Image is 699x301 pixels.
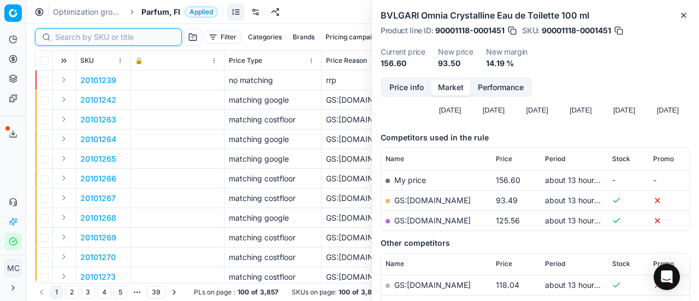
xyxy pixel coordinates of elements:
dt: Current price [381,48,425,56]
div: matching google [229,154,317,164]
h5: Competitors used in the rule [381,132,690,143]
span: Price Reason [326,56,367,65]
span: about 13 hours ago [545,175,614,185]
button: 20101242 [80,95,116,105]
span: SKU [80,56,94,65]
span: Applied [185,7,218,17]
button: Categories [244,31,286,44]
button: 3 [81,286,95,299]
strong: 3,857 [361,288,380,297]
a: GS:[DOMAIN_NAME] [394,280,471,290]
dd: 93.50 [438,58,473,69]
div: matching costfloor [229,173,317,184]
span: PLs on page [194,288,232,297]
div: GS:[DOMAIN_NAME] [326,154,393,164]
button: 20101267 [80,193,116,204]
button: 2 [65,286,79,299]
div: matching google [229,134,317,145]
a: GS:[DOMAIN_NAME] [394,196,471,205]
button: 20101263 [80,114,116,125]
button: 20101266 [80,173,116,184]
button: Market [431,80,471,96]
button: Filter [204,31,241,44]
button: 20101269 [80,232,116,243]
span: SKUs on page : [292,288,336,297]
button: Expand all [57,54,70,67]
button: 20101265 [80,154,116,164]
span: 93.49 [496,196,518,205]
strong: of [352,288,359,297]
text: [DATE] [613,106,635,114]
button: 4 [97,286,111,299]
span: Price Type [229,56,262,65]
span: Product line ID : [381,27,433,34]
text: [DATE] [657,106,679,114]
button: 1 [50,286,63,299]
span: Price [496,155,512,163]
span: about 13 hours ago [545,196,614,205]
span: Period [545,259,565,268]
input: Search by SKU or title [55,32,175,43]
button: Go to next page [168,286,181,299]
dt: New margin [486,48,528,56]
td: - [649,170,690,190]
div: matching costfloor [229,193,317,204]
div: : [194,288,279,297]
h2: BVLGARI Omnia Crystalline Eau de Toilette 100 ml [381,9,690,22]
button: 20101273 [80,272,116,282]
div: GS:[DOMAIN_NAME] [326,252,393,263]
button: 39 [147,286,165,299]
p: 20101239 [80,75,116,86]
button: Expand [57,191,70,204]
span: 90001118-0001451 [435,25,505,36]
td: - [608,170,649,190]
button: 20101268 [80,213,116,223]
span: Promo [653,259,674,268]
span: Promo [653,155,674,163]
div: GS:[DOMAIN_NAME] [326,173,393,184]
span: about 13 hours ago [545,216,614,225]
button: MC [4,259,22,277]
div: GS:[DOMAIN_NAME] [326,213,393,223]
div: matching costfloor [229,252,317,263]
span: MC [5,260,21,276]
button: 20101264 [80,134,116,145]
text: [DATE] [570,106,591,114]
div: GS:[DOMAIN_NAME] [326,272,393,282]
nav: breadcrumb [53,7,218,17]
dd: 156.60 [381,58,425,69]
span: about 13 hours ago [545,280,614,290]
div: GS:[DOMAIN_NAME] [326,193,393,204]
span: Parfum, FI [141,7,180,17]
span: 118.04 [496,280,519,290]
span: Parfum, FIApplied [141,7,218,17]
button: Brands [288,31,319,44]
div: rrp [326,75,393,86]
nav: pagination [35,285,181,300]
text: [DATE] [526,106,548,114]
span: My price [394,175,426,185]
button: Expand [57,93,70,106]
div: matching costfloor [229,272,317,282]
div: GS:[DOMAIN_NAME] [326,95,393,105]
div: GS:[DOMAIN_NAME] [326,134,393,145]
span: 156.60 [496,175,520,185]
a: Optimization groups [53,7,123,17]
button: Expand [57,250,70,263]
span: Stock [612,155,630,163]
div: no matching [229,75,317,86]
span: Period [545,155,565,163]
div: Open Intercom Messenger [654,264,680,290]
span: Price [496,259,512,268]
span: SKU : [522,27,540,34]
button: Price info [382,80,431,96]
text: [DATE] [483,106,505,114]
